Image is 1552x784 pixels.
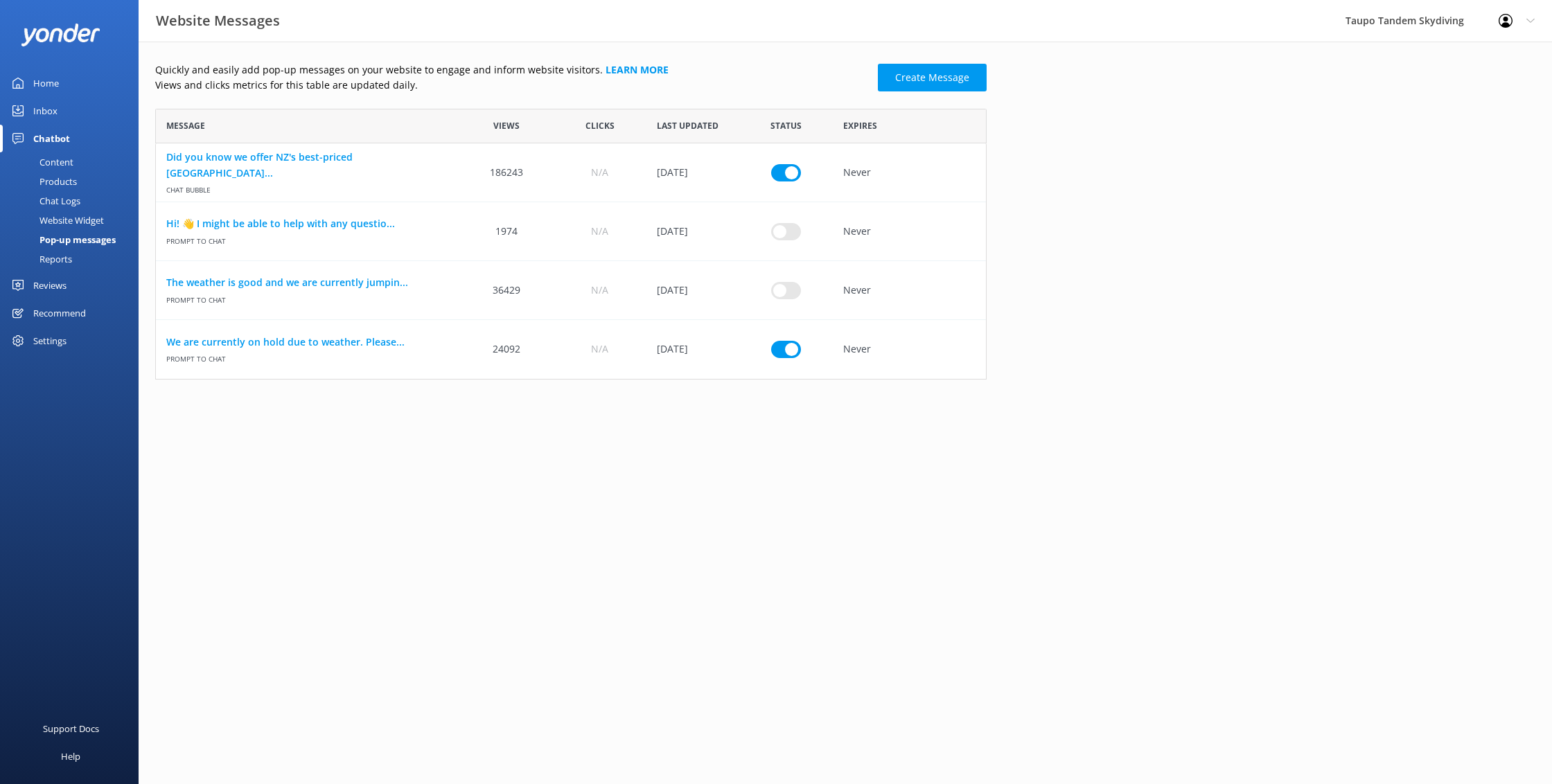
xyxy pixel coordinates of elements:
span: N/A [591,283,608,298]
img: yonder-white-logo.png [21,24,100,46]
div: 07 May 2025 [646,202,739,261]
div: 1974 [460,202,553,261]
span: Prompt to Chat [166,290,450,305]
a: The weather is good and we are currently jumpin... [166,275,450,290]
span: Prompt to Chat [166,350,450,364]
div: Support Docs [43,715,99,742]
div: 07 Sep 2025 [646,320,739,379]
a: Content [8,152,139,172]
span: N/A [591,224,608,239]
div: 36429 [460,261,553,320]
span: Message [166,119,205,132]
div: Pop-up messages [8,230,116,249]
div: Reviews [33,271,67,299]
a: Chat Logs [8,191,139,211]
a: Hi! 👋 I might be able to help with any questio... [166,216,450,231]
a: Did you know we offer NZ's best-priced [GEOGRAPHIC_DATA]... [166,150,450,181]
div: Never [833,202,986,261]
div: Never [833,143,986,202]
a: Reports [8,249,139,269]
span: Prompt to Chat [166,231,450,246]
a: Create Message [878,64,987,91]
div: Website Widget [8,211,104,230]
span: Chat bubble [166,181,450,195]
div: Home [33,69,59,97]
div: 186243 [460,143,553,202]
h3: Website Messages [156,10,280,32]
a: Learn more [606,63,669,76]
div: Reports [8,249,72,269]
div: row [155,261,987,320]
div: grid [155,143,987,379]
div: Settings [33,327,67,355]
div: 24092 [460,320,553,379]
div: Products [8,172,77,191]
p: Views and clicks metrics for this table are updated daily. [155,78,870,93]
span: Last updated [657,119,718,132]
a: We are currently on hold due to weather. Please... [166,335,450,350]
div: row [155,320,987,379]
a: Website Widget [8,211,139,230]
span: Clicks [585,119,615,132]
span: Expires [843,119,877,132]
div: Never [833,320,986,379]
div: row [155,143,987,202]
div: Inbox [33,97,58,125]
div: Recommend [33,299,86,327]
div: Help [61,742,80,770]
span: Status [770,119,802,132]
div: 04 Sep 2025 [646,261,739,320]
a: Pop-up messages [8,230,139,249]
span: N/A [591,341,608,357]
div: Never [833,261,986,320]
span: N/A [591,165,608,180]
div: Chat Logs [8,191,80,211]
span: Views [493,119,520,132]
a: Products [8,172,139,191]
div: Chatbot [33,125,70,152]
div: row [155,202,987,261]
p: Quickly and easily add pop-up messages on your website to engage and inform website visitors. [155,62,870,78]
div: 30 Jan 2025 [646,143,739,202]
div: Content [8,152,73,172]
